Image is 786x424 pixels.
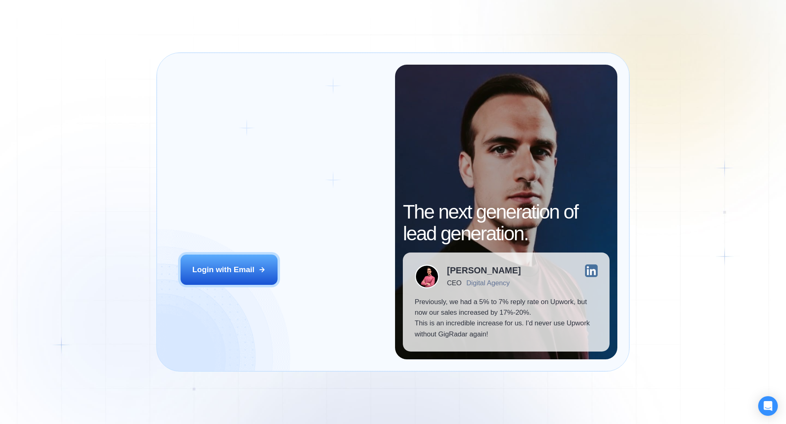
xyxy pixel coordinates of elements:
[447,279,461,287] div: CEO
[181,255,278,285] button: Login with Email
[192,264,255,275] div: Login with Email
[466,279,510,287] div: Digital Agency
[403,201,610,245] h2: The next generation of lead generation.
[758,396,778,416] div: Open Intercom Messenger
[415,297,598,340] p: Previously, we had a 5% to 7% reply rate on Upwork, but now our sales increased by 17%-20%. This ...
[447,266,521,275] div: [PERSON_NAME]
